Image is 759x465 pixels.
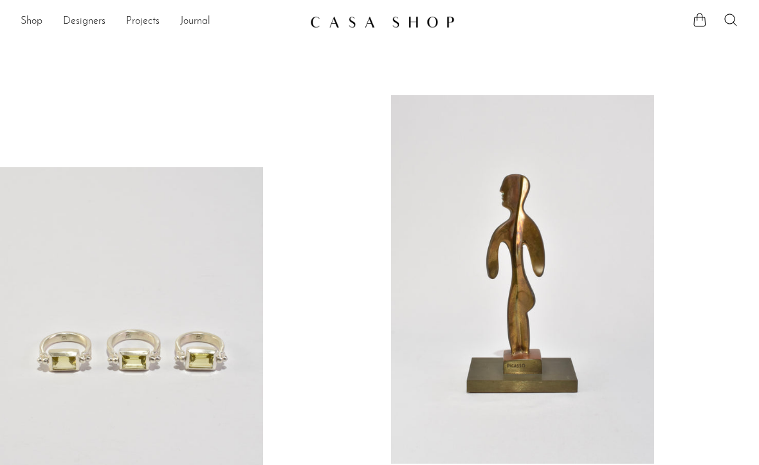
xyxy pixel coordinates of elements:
a: Designers [63,14,105,30]
nav: Desktop navigation [21,11,300,33]
a: Shop [21,14,42,30]
a: Journal [180,14,210,30]
ul: NEW HEADER MENU [21,11,300,33]
a: Projects [126,14,160,30]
